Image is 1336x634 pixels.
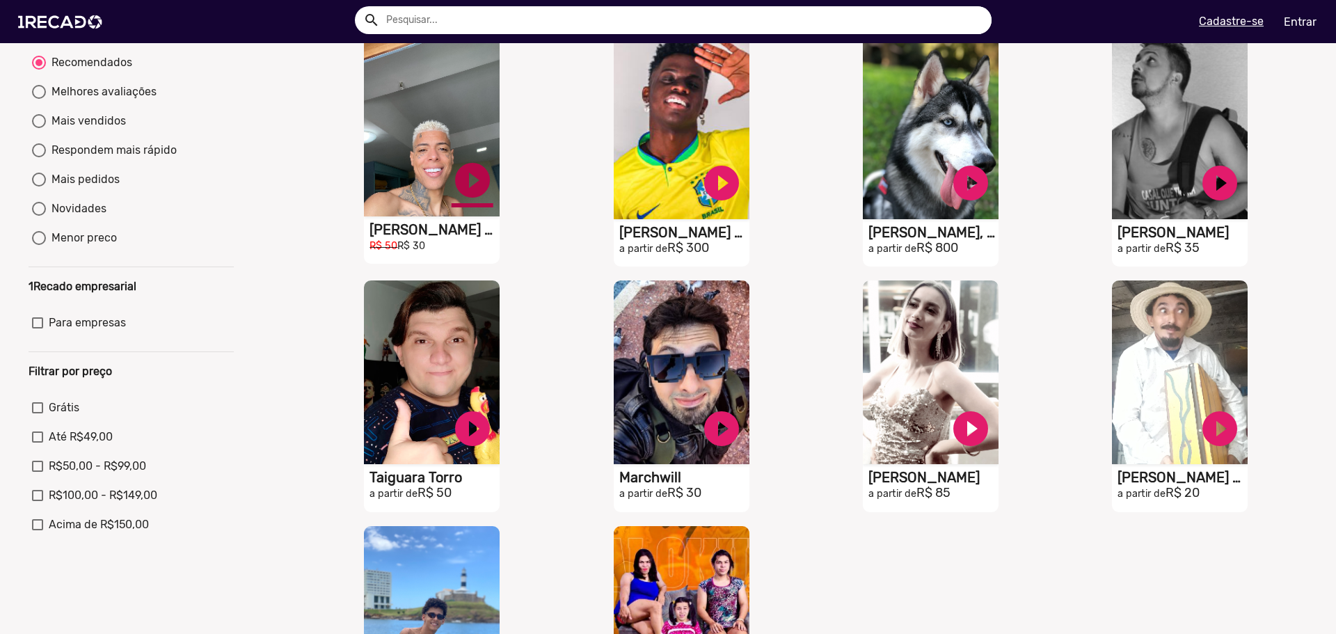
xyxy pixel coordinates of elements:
[369,240,397,252] small: R$ 50
[363,12,380,29] mat-icon: Example home icon
[619,241,749,256] h2: R$ 300
[1118,469,1248,486] h1: [PERSON_NAME] Show
[369,488,417,500] small: a partir de
[369,486,500,501] h2: R$ 50
[701,162,742,204] a: play_circle_filled
[376,6,992,34] input: Pesquisar...
[1199,162,1241,204] a: play_circle_filled
[863,35,999,219] video: S1RECADO vídeos dedicados para fãs e empresas
[868,488,916,500] small: a partir de
[619,224,749,241] h1: [PERSON_NAME] Do [PERSON_NAME]
[1112,280,1248,464] video: S1RECADO vídeos dedicados para fãs e empresas
[950,162,992,204] a: play_circle_filled
[358,7,383,31] button: Example home icon
[614,35,749,219] video: S1RECADO vídeos dedicados para fãs e empresas
[614,280,749,464] video: S1RECADO vídeos dedicados para fãs e empresas
[1118,488,1166,500] small: a partir de
[46,84,157,100] div: Melhores avaliações
[868,241,999,256] h2: R$ 800
[46,142,177,159] div: Respondem mais rápido
[46,54,132,71] div: Recomendados
[452,159,493,201] a: play_circle_filled
[49,315,126,331] span: Para empresas
[397,240,425,252] small: R$ 30
[619,488,667,500] small: a partir de
[1118,486,1248,501] h2: R$ 20
[369,221,500,238] h1: [PERSON_NAME] Mc [PERSON_NAME]
[49,487,157,504] span: R$100,00 - R$149,00
[868,486,999,501] h2: R$ 85
[49,429,113,445] span: Até R$49,00
[1199,15,1264,28] u: Cadastre-se
[369,469,500,486] h1: Taiguara Torro
[701,408,742,450] a: play_circle_filled
[863,280,999,464] video: S1RECADO vídeos dedicados para fãs e empresas
[49,516,149,533] span: Acima de R$150,00
[29,365,112,378] b: Filtrar por preço
[49,399,79,416] span: Grátis
[46,171,120,188] div: Mais pedidos
[619,243,667,255] small: a partir de
[950,408,992,450] a: play_circle_filled
[1118,241,1248,256] h2: R$ 35
[1118,243,1166,255] small: a partir de
[364,280,500,464] video: S1RECADO vídeos dedicados para fãs e empresas
[46,113,126,129] div: Mais vendidos
[452,408,493,450] a: play_circle_filled
[49,458,146,475] span: R$50,00 - R$99,00
[868,469,999,486] h1: [PERSON_NAME]
[868,224,999,241] h1: [PERSON_NAME], O Husky
[1118,224,1248,241] h1: [PERSON_NAME]
[29,280,136,293] b: 1Recado empresarial
[1112,35,1248,219] video: S1RECADO vídeos dedicados para fãs e empresas
[868,243,916,255] small: a partir de
[1199,408,1241,450] a: play_circle_filled
[619,469,749,486] h1: Marchwill
[364,33,500,216] video: S1RECADO vídeos dedicados para fãs e empresas
[619,486,749,501] h2: R$ 30
[46,230,117,246] div: Menor preco
[46,200,106,217] div: Novidades
[1275,10,1326,34] a: Entrar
